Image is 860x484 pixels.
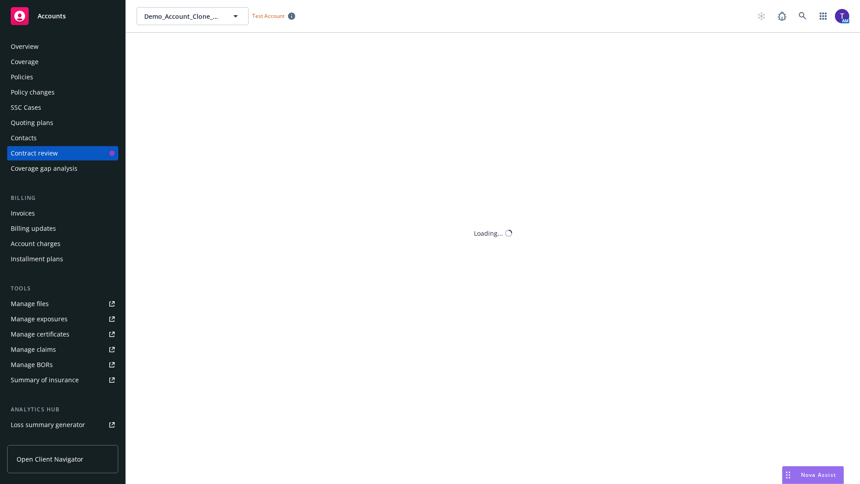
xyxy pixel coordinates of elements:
span: Test Account [249,11,299,21]
span: Demo_Account_Clone_QA_CR_Tests_Demo [144,12,222,21]
div: Manage BORs [11,358,53,372]
div: Installment plans [11,252,63,266]
div: Policy changes [11,85,55,99]
div: Manage certificates [11,327,69,341]
a: Quoting plans [7,116,118,130]
div: Loss summary generator [11,418,85,432]
a: Switch app [814,7,832,25]
div: Manage files [11,297,49,311]
div: Account charges [11,237,60,251]
a: Manage exposures [7,312,118,326]
a: Invoices [7,206,118,220]
div: Coverage gap analysis [11,161,77,176]
a: Search [794,7,812,25]
button: Demo_Account_Clone_QA_CR_Tests_Demo [137,7,249,25]
a: Coverage [7,55,118,69]
button: Nova Assist [782,466,844,484]
a: Coverage gap analysis [7,161,118,176]
div: Contract review [11,146,58,160]
span: Accounts [38,13,66,20]
img: photo [835,9,849,23]
a: Loss summary generator [7,418,118,432]
div: Summary of insurance [11,373,79,387]
div: Contacts [11,131,37,145]
div: SSC Cases [11,100,41,115]
a: Report a Bug [773,7,791,25]
a: Manage BORs [7,358,118,372]
span: Nova Assist [801,471,836,479]
a: Manage claims [7,342,118,357]
div: Billing updates [11,221,56,236]
div: Manage exposures [11,312,68,326]
div: Tools [7,284,118,293]
div: Manage claims [11,342,56,357]
a: Manage files [7,297,118,311]
div: Quoting plans [11,116,53,130]
div: Coverage [11,55,39,69]
div: Drag to move [783,467,794,484]
a: SSC Cases [7,100,118,115]
span: Test Account [252,12,284,20]
a: Manage certificates [7,327,118,341]
div: Overview [11,39,39,54]
a: Installment plans [7,252,118,266]
a: Summary of insurance [7,373,118,387]
a: Account charges [7,237,118,251]
div: Billing [7,194,118,203]
div: Invoices [11,206,35,220]
a: Billing updates [7,221,118,236]
a: Policies [7,70,118,84]
a: Policy changes [7,85,118,99]
div: Loading... [474,229,503,238]
a: Start snowing [752,7,770,25]
div: Policies [11,70,33,84]
a: Overview [7,39,118,54]
a: Accounts [7,4,118,29]
div: Analytics hub [7,405,118,414]
a: Contract review [7,146,118,160]
a: Contacts [7,131,118,145]
span: Open Client Navigator [17,454,83,464]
